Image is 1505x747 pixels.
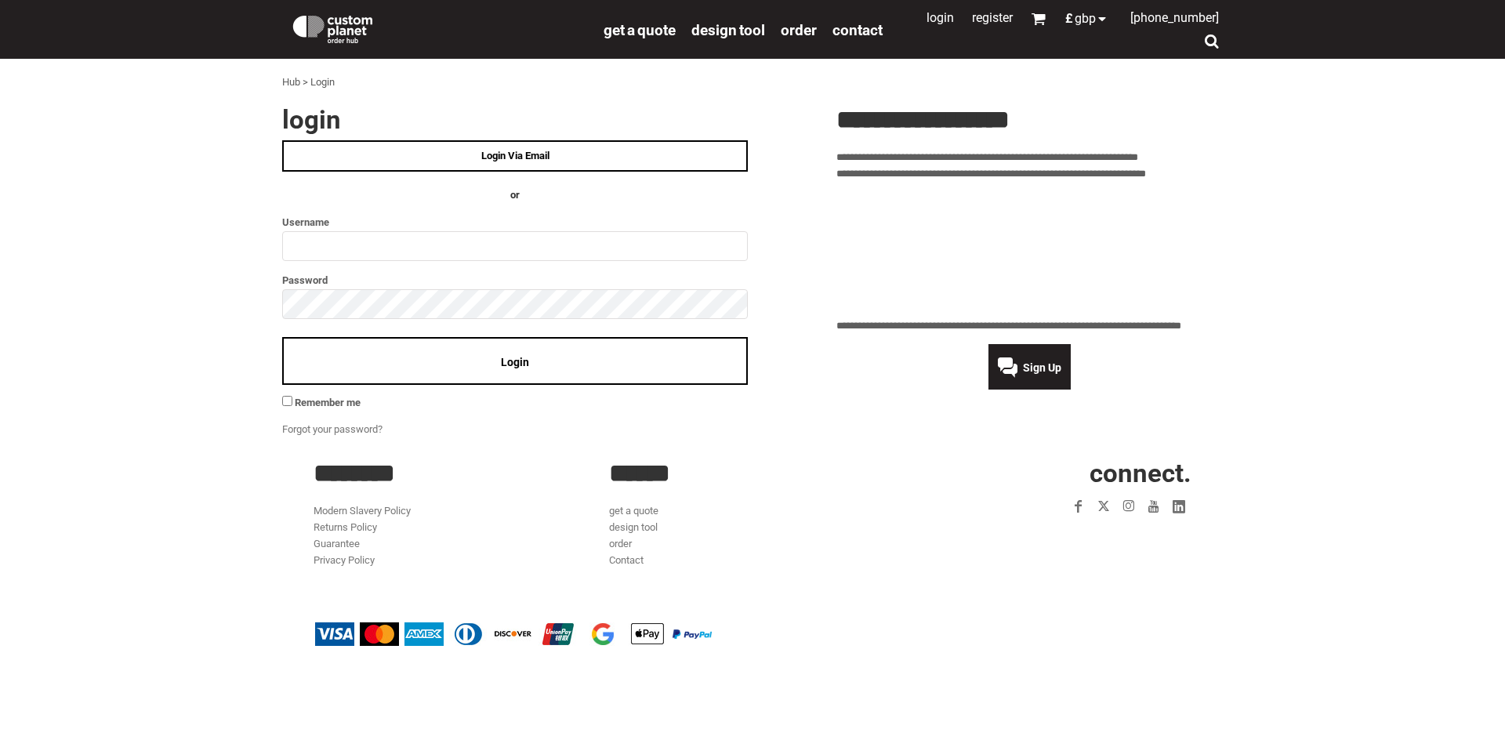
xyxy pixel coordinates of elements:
[539,622,578,646] img: China UnionPay
[282,4,596,51] a: Custom Planet
[609,521,658,533] a: design tool
[282,396,292,406] input: Remember me
[832,21,883,39] span: Contact
[609,538,632,549] a: order
[310,74,335,91] div: Login
[628,622,667,646] img: Apple Pay
[1023,361,1061,374] span: Sign Up
[449,622,488,646] img: Diners Club
[314,521,377,533] a: Returns Policy
[583,622,622,646] img: Google Pay
[282,76,300,88] a: Hub
[604,21,676,39] span: get a quote
[836,191,1223,309] iframe: Customer reviews powered by Trustpilot
[295,397,361,408] span: Remember me
[303,74,308,91] div: >
[691,20,765,38] a: design tool
[1065,13,1075,25] span: £
[781,21,817,39] span: order
[604,20,676,38] a: get a quote
[282,423,383,435] a: Forgot your password?
[905,460,1191,486] h2: CONNECT.
[314,505,411,517] a: Modern Slavery Policy
[481,150,549,161] span: Login Via Email
[282,187,748,204] h4: OR
[609,505,658,517] a: get a quote
[314,554,375,566] a: Privacy Policy
[314,538,360,549] a: Guarantee
[290,12,375,43] img: Custom Planet
[282,107,748,132] h2: Login
[404,622,444,646] img: American Express
[315,622,354,646] img: Visa
[282,271,748,289] label: Password
[1130,10,1219,25] span: [PHONE_NUMBER]
[360,622,399,646] img: Mastercard
[609,554,644,566] a: Contact
[282,213,748,231] label: Username
[972,10,1013,25] a: Register
[1075,13,1096,25] span: GBP
[282,140,748,172] a: Login Via Email
[781,20,817,38] a: order
[927,10,954,25] a: Login
[501,356,529,368] span: Login
[691,21,765,39] span: design tool
[975,528,1191,547] iframe: Customer reviews powered by Trustpilot
[832,20,883,38] a: Contact
[494,622,533,646] img: Discover
[673,629,712,639] img: PayPal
